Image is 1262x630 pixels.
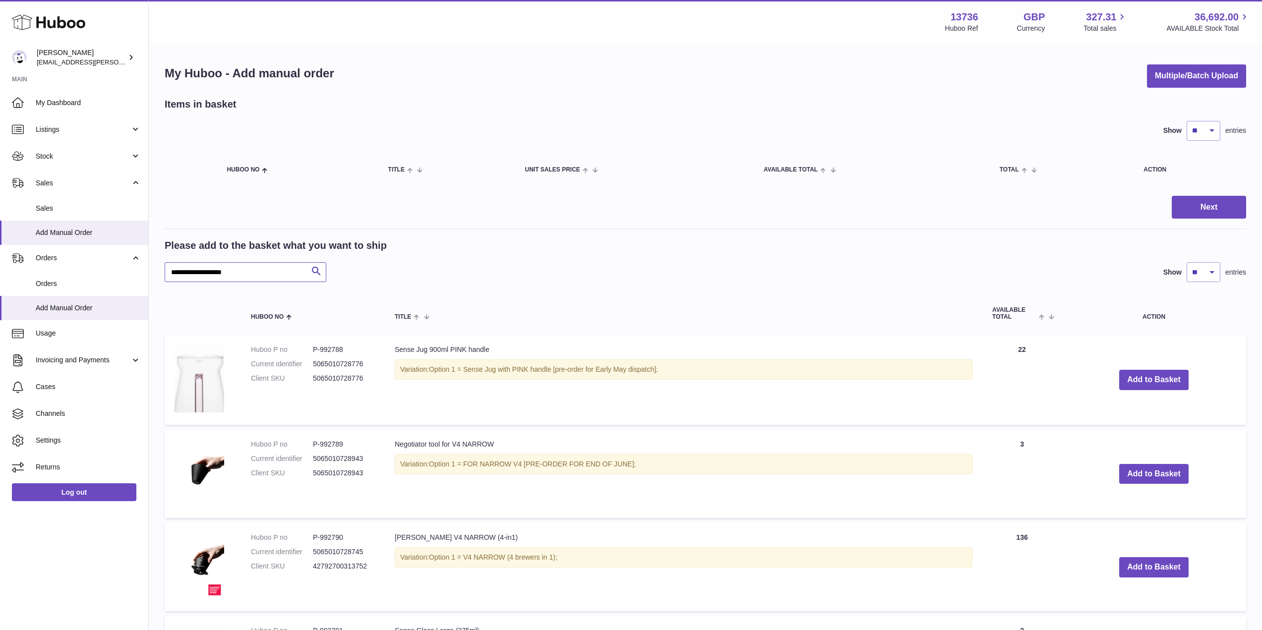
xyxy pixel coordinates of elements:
[313,468,375,478] dd: 5065010728943
[1119,370,1189,390] button: Add to Basket
[1083,24,1128,33] span: Total sales
[313,440,375,449] dd: P-992789
[36,204,141,213] span: Sales
[385,335,982,425] td: Sense Jug 900ml PINK handle
[1147,64,1246,88] button: Multiple/Batch Upload
[36,228,141,237] span: Add Manual Order
[36,178,130,188] span: Sales
[1119,464,1189,484] button: Add to Basket
[1172,196,1246,219] button: Next
[1023,10,1045,24] strong: GBP
[313,345,375,354] dd: P-992788
[1062,297,1246,330] th: Action
[12,483,136,501] a: Log out
[1119,557,1189,577] button: Add to Basket
[227,167,259,173] span: Huboo no
[313,374,375,383] dd: 5065010728776
[1163,268,1182,277] label: Show
[395,314,411,320] span: Title
[1086,10,1116,24] span: 327.31
[36,125,130,134] span: Listings
[945,24,978,33] div: Huboo Ref
[36,436,141,445] span: Settings
[1083,10,1128,33] a: 327.31 Total sales
[1225,268,1246,277] span: entries
[251,359,313,369] dt: Current identifier
[388,167,405,173] span: Title
[982,523,1062,611] td: 136
[395,547,972,568] div: Variation:
[36,355,130,365] span: Invoicing and Payments
[12,50,27,65] img: horia@orea.uk
[37,58,199,66] span: [EMAIL_ADDRESS][PERSON_NAME][DOMAIN_NAME]
[982,335,1062,425] td: 22
[1017,24,1045,33] div: Currency
[165,239,387,252] h2: Please add to the basket what you want to ship
[429,553,557,561] span: Option 1 = V4 NARROW (4 brewers in 1);
[251,374,313,383] dt: Client SKU
[175,440,224,506] img: Negotiator tool for V4 NARROW
[37,48,126,67] div: [PERSON_NAME]
[36,303,141,313] span: Add Manual Order
[313,454,375,463] dd: 5065010728943
[395,359,972,380] div: Variation:
[251,314,284,320] span: Huboo no
[36,329,141,338] span: Usage
[251,533,313,542] dt: Huboo P no
[36,462,141,472] span: Returns
[1163,126,1182,135] label: Show
[525,167,580,173] span: Unit Sales Price
[36,253,130,263] span: Orders
[165,98,237,111] h2: Items in basket
[36,98,141,108] span: My Dashboard
[429,365,658,373] span: Option 1 = Sense Jug with PINK handle [pre-order for Early May dispatch];
[1000,167,1019,173] span: Total
[395,454,972,474] div: Variation:
[251,547,313,557] dt: Current identifier
[251,345,313,354] dt: Huboo P no
[1166,24,1250,33] span: AVAILABLE Stock Total
[764,167,818,173] span: AVAILABLE Total
[385,430,982,518] td: Negotiator tool for V4 NARROW
[1143,167,1236,173] div: Action
[1195,10,1239,24] span: 36,692.00
[313,547,375,557] dd: 5065010728745
[951,10,978,24] strong: 13736
[251,562,313,571] dt: Client SKU
[36,152,130,161] span: Stock
[251,468,313,478] dt: Client SKU
[1166,10,1250,33] a: 36,692.00 AVAILABLE Stock Total
[36,409,141,418] span: Channels
[982,430,1062,518] td: 3
[1225,126,1246,135] span: entries
[313,359,375,369] dd: 5065010728776
[385,523,982,611] td: [PERSON_NAME] V4 NARROW (4-in1)
[36,382,141,392] span: Cases
[313,533,375,542] dd: P-992790
[175,345,224,412] img: Sense Jug 900ml PINK handle
[992,307,1036,320] span: AVAILABLE Total
[313,562,375,571] dd: 42792700313752
[165,65,334,81] h1: My Huboo - Add manual order
[36,279,141,288] span: Orders
[429,460,636,468] span: Option 1 = FOR NARROW V4 [PRE-ORDER FOR END OF JUNE];
[251,454,313,463] dt: Current identifier
[175,533,224,599] img: OREA Brewer V4 NARROW (4-in1)
[251,440,313,449] dt: Huboo P no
